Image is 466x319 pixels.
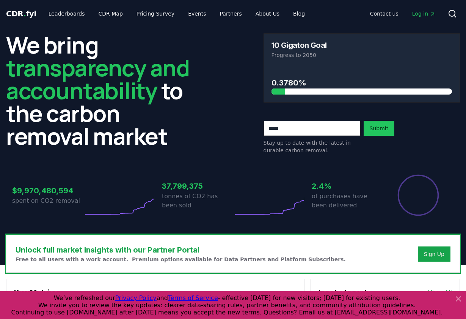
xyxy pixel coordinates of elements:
h3: 37,799,375 [162,180,233,192]
h3: Key Metrics [14,287,297,298]
button: Submit [364,121,395,136]
h3: 10 Gigaton Goal [271,41,327,49]
p: Progress to 2050 [271,51,452,59]
p: tonnes of CO2 has been sold [162,192,233,210]
a: Blog [287,7,311,21]
h3: $9,970,480,594 [12,185,83,196]
div: Percentage of sales delivered [397,174,439,216]
nav: Main [364,7,442,21]
a: Log in [406,7,442,21]
h3: Leaderboards [319,287,371,298]
h2: We bring to the carbon removal market [6,33,203,147]
span: transparency and accountability [6,52,189,106]
h3: Unlock full market insights with our Partner Portal [16,244,346,256]
a: Events [182,7,212,21]
span: . [24,9,26,18]
a: CDR Map [93,7,129,21]
p: of purchases have been delivered [312,192,383,210]
a: View All [428,288,452,297]
a: CDR.fyi [6,8,36,19]
p: Stay up to date with the latest in durable carbon removal. [264,139,361,154]
p: spent on CO2 removal [12,196,83,205]
p: Free to all users with a work account. Premium options available for Data Partners and Platform S... [16,256,346,263]
a: Partners [214,7,248,21]
a: Contact us [364,7,405,21]
nav: Main [42,7,311,21]
h3: 0.3780% [271,77,452,88]
a: Pricing Survey [130,7,180,21]
button: Sign Up [418,246,450,262]
span: CDR fyi [6,9,36,18]
a: Leaderboards [42,7,91,21]
a: Sign Up [424,250,444,258]
a: About Us [249,7,286,21]
h3: 2.4% [312,180,383,192]
span: Log in [412,10,436,17]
